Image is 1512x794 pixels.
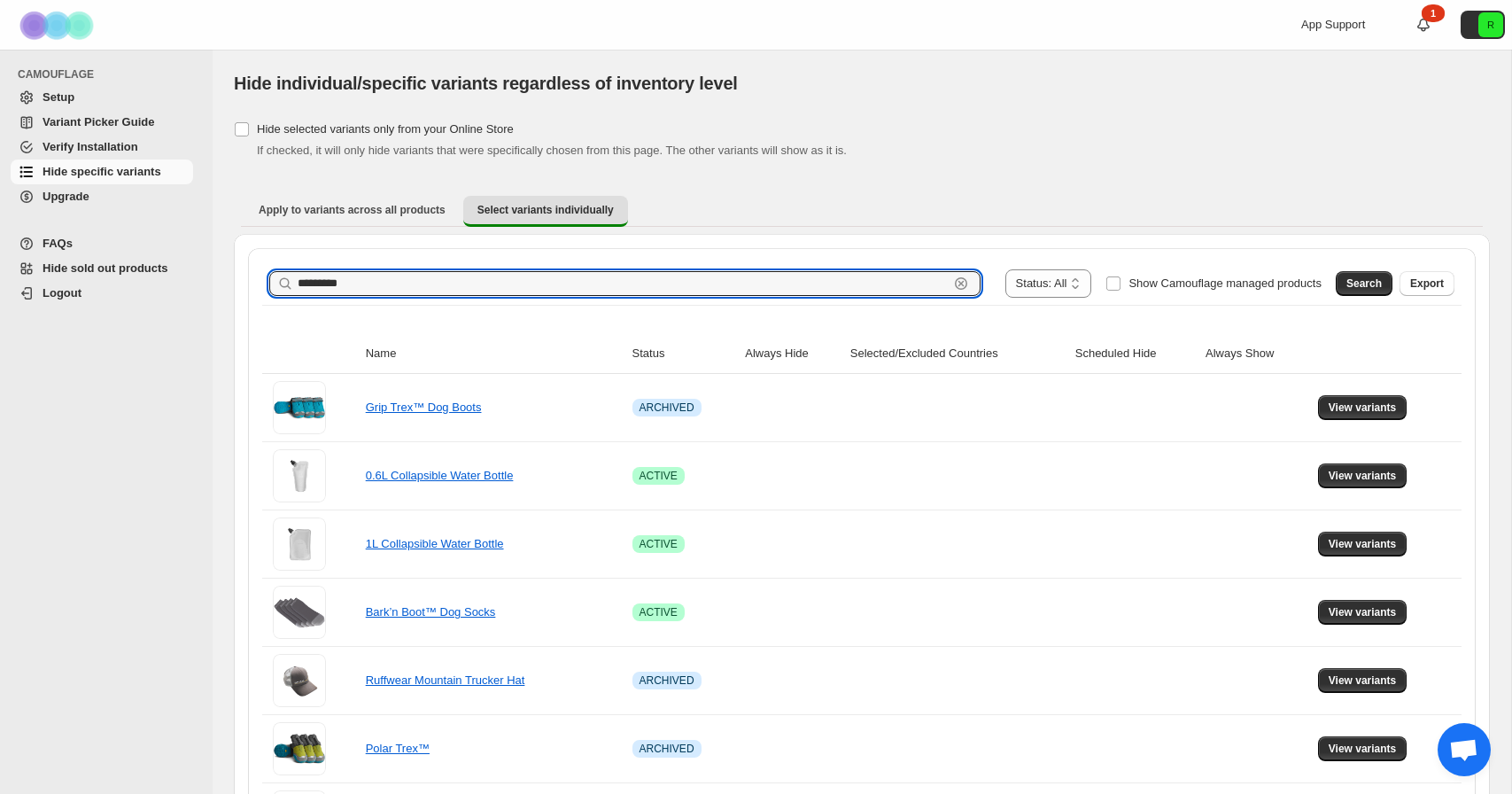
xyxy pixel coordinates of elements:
a: Setup [11,85,193,110]
button: Avatar with initials R [1461,11,1505,39]
span: View variants [1329,401,1397,415]
span: Upgrade [43,190,89,203]
span: If checked, it will only hide variants that were specifically chosen from this page. The other va... [257,144,847,157]
span: Apply to variants across all products [259,203,446,217]
span: Select variants individually [477,203,614,217]
span: Hide sold out products [43,261,168,275]
span: Hide individual/specific variants regardless of inventory level [234,74,738,93]
span: Avatar with initials R [1478,12,1503,37]
button: Export [1400,271,1454,296]
button: View variants [1318,600,1407,625]
span: ARCHIVED [640,673,694,688]
button: View variants [1318,395,1407,420]
button: Apply to variants across all products [244,196,460,224]
button: View variants [1318,668,1407,693]
a: Ruffwear Mountain Trucker Hat [366,673,525,687]
a: FAQs [11,231,193,256]
text: R [1487,19,1494,30]
a: Hide sold out products [11,256,193,281]
button: Select variants individually [463,196,628,227]
a: Logout [11,281,193,306]
a: Verify Installation [11,135,193,160]
span: ARCHIVED [640,401,694,415]
span: ACTIVE [640,605,678,619]
a: Variant Picker Guide [11,110,193,135]
span: View variants [1329,469,1397,483]
th: Always Show [1200,334,1313,374]
span: ARCHIVED [640,742,694,756]
th: Name [361,334,627,374]
span: Setup [43,90,74,104]
span: View variants [1329,673,1397,688]
span: Hide selected variants only from your Online Store [257,122,514,136]
span: View variants [1329,537,1397,551]
button: Clear [952,275,970,292]
span: Hide specific variants [43,165,161,178]
span: Logout [43,286,81,300]
span: App Support [1301,18,1365,31]
span: ACTIVE [640,537,678,551]
span: Export [1410,276,1444,291]
div: 1 [1422,4,1445,22]
span: FAQs [43,237,73,250]
a: 0.6L Collapsible Water Bottle [366,469,514,482]
img: Camouflage [14,1,103,50]
a: 1L Collapsible Water Bottle [366,537,504,550]
a: Polar Trex™ [366,742,430,755]
button: View variants [1318,736,1407,761]
button: View variants [1318,532,1407,557]
a: Upgrade [11,184,193,209]
a: Hide specific variants [11,160,193,184]
span: View variants [1329,742,1397,756]
span: View variants [1329,605,1397,619]
th: Scheduled Hide [1070,334,1200,374]
th: Status [627,334,740,374]
span: Verify Installation [43,140,138,153]
span: Search [1346,276,1382,291]
button: Search [1336,271,1392,296]
a: Grip Trex™ Dog Boots [366,401,482,414]
a: Open chat [1438,723,1491,776]
span: ACTIVE [640,469,678,483]
button: View variants [1318,463,1407,488]
span: Show Camouflage managed products [1128,276,1322,290]
a: Bark’n Boot™ Dog Socks [366,605,496,619]
span: Variant Picker Guide [43,115,154,128]
a: 1 [1415,16,1432,34]
th: Selected/Excluded Countries [845,334,1070,374]
span: CAMOUFLAGE [18,67,200,82]
th: Always Hide [740,334,845,374]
